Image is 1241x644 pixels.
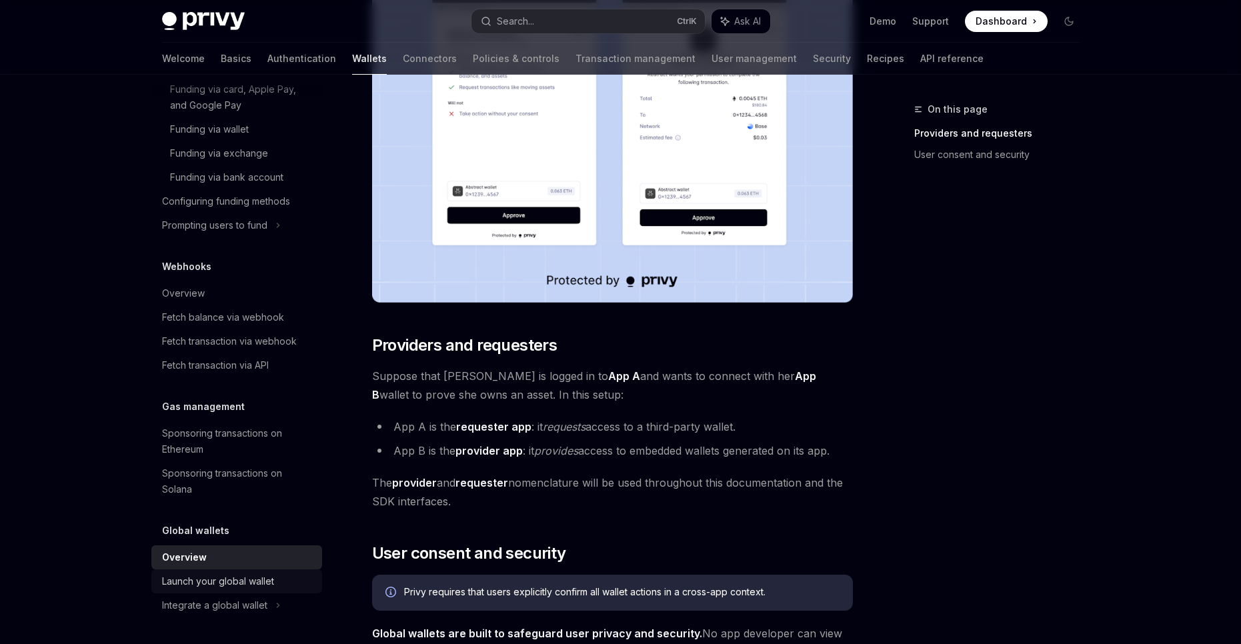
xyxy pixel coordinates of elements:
[385,587,399,600] svg: Info
[534,444,578,457] em: provides
[372,367,853,404] span: Suppose that [PERSON_NAME] is logged in to and wants to connect with her wallet to prove she owns...
[162,43,205,75] a: Welcome
[965,11,1048,32] a: Dashboard
[352,43,387,75] a: Wallets
[151,569,322,593] a: Launch your global wallet
[151,305,322,329] a: Fetch balance via webhook
[372,335,557,356] span: Providers and requesters
[914,144,1090,165] a: User consent and security
[372,543,566,564] span: User consent and security
[455,444,523,457] strong: provider app
[712,43,797,75] a: User management
[162,523,229,539] h5: Global wallets
[162,573,274,589] div: Launch your global wallet
[471,9,705,33] button: Search...CtrlK
[392,476,437,489] strong: provider
[162,425,314,457] div: Sponsoring transactions on Ethereum
[162,399,245,415] h5: Gas management
[575,43,696,75] a: Transaction management
[170,145,268,161] div: Funding via exchange
[162,357,269,373] div: Fetch transaction via API
[162,217,267,233] div: Prompting users to fund
[151,461,322,501] a: Sponsoring transactions on Solana
[712,9,770,33] button: Ask AI
[221,43,251,75] a: Basics
[151,141,322,165] a: Funding via exchange
[151,165,322,189] a: Funding via bank account
[162,285,205,301] div: Overview
[403,43,457,75] a: Connectors
[608,369,640,383] strong: App A
[170,81,314,113] div: Funding via card, Apple Pay, and Google Pay
[372,369,816,401] strong: App B
[543,420,585,433] em: requests
[497,13,534,29] div: Search...
[914,123,1090,144] a: Providers and requesters
[151,77,322,117] a: Funding via card, Apple Pay, and Google Pay
[734,15,761,28] span: Ask AI
[151,421,322,461] a: Sponsoring transactions on Ethereum
[162,309,284,325] div: Fetch balance via webhook
[151,545,322,569] a: Overview
[151,281,322,305] a: Overview
[162,549,207,565] div: Overview
[162,12,245,31] img: dark logo
[473,43,559,75] a: Policies & controls
[870,15,896,28] a: Demo
[404,585,840,600] div: Privy requires that users explicitly confirm all wallet actions in a cross-app context.
[267,43,336,75] a: Authentication
[920,43,984,75] a: API reference
[456,420,531,433] strong: requester app
[372,473,853,511] span: The and nomenclature will be used throughout this documentation and the SDK interfaces.
[151,329,322,353] a: Fetch transaction via webhook
[912,15,949,28] a: Support
[372,417,853,436] li: App A is the : it access to a third-party wallet.
[170,121,249,137] div: Funding via wallet
[372,627,702,640] strong: Global wallets are built to safeguard user privacy and security.
[162,333,297,349] div: Fetch transaction via webhook
[151,353,322,377] a: Fetch transaction via API
[372,441,853,460] li: App B is the : it access to embedded wallets generated on its app.
[455,476,508,489] strong: requester
[928,101,988,117] span: On this page
[151,189,322,213] a: Configuring funding methods
[976,15,1027,28] span: Dashboard
[813,43,851,75] a: Security
[162,597,267,613] div: Integrate a global wallet
[162,193,290,209] div: Configuring funding methods
[170,169,283,185] div: Funding via bank account
[151,117,322,141] a: Funding via wallet
[867,43,904,75] a: Recipes
[162,465,314,497] div: Sponsoring transactions on Solana
[162,259,211,275] h5: Webhooks
[677,16,697,27] span: Ctrl K
[1058,11,1080,32] button: Toggle dark mode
